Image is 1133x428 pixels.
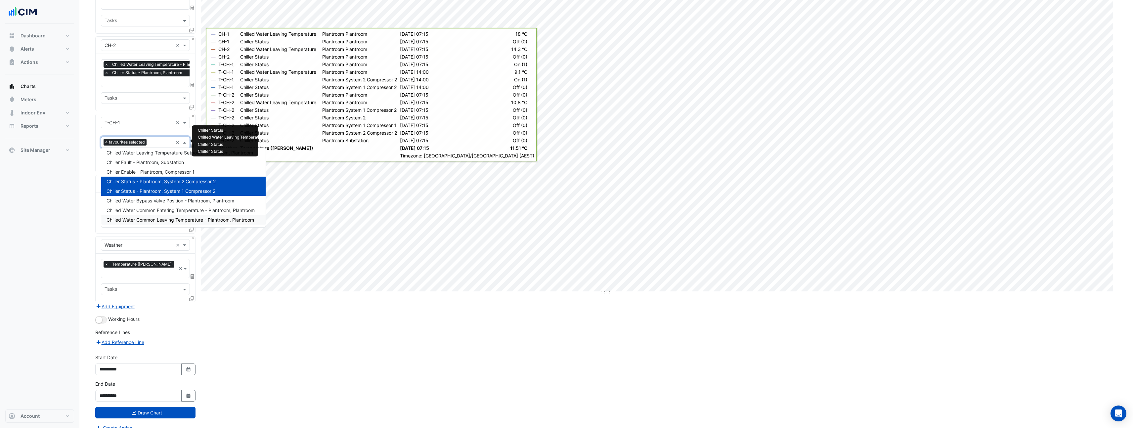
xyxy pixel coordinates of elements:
[21,96,36,103] span: Meters
[195,148,268,155] td: Chiller Status
[107,159,184,165] span: Chiller Fault - Plantroom, Substation
[176,139,181,146] span: Clear
[176,241,181,248] span: Clear
[5,409,74,423] button: Account
[5,93,74,106] button: Meters
[107,188,215,194] span: Chiller Status - Plantroom, System 1 Compressor 2
[294,148,346,155] td: System 1 Compressor 2
[268,148,294,155] td: Plantroom
[9,109,15,116] app-icon: Indoor Env
[21,123,38,129] span: Reports
[21,109,45,116] span: Indoor Env
[107,169,195,175] span: Chiller Enable - Plantroom, Compressor 1
[191,236,195,241] button: Close
[21,147,50,153] span: Site Manager
[186,366,192,372] fa-icon: Select Date
[9,59,15,65] app-icon: Actions
[5,42,74,56] button: Alerts
[176,42,181,49] span: Clear
[294,141,346,148] td: System 2 Compressor 2
[5,56,74,69] button: Actions
[5,144,74,157] button: Site Manager
[108,316,140,322] span: Working Hours
[21,32,46,39] span: Dashboard
[176,119,181,126] span: Clear
[95,354,117,361] label: Start Date
[107,150,253,155] span: Chilled Water Leaving Temperature Setpoint - Plantroom, Plantroom
[21,413,40,419] span: Account
[189,105,194,110] span: Clone Favourites and Tasks from this Equipment to other Equipment
[5,106,74,119] button: Indoor Env
[8,5,38,19] img: Company Logo
[104,139,147,146] span: 4 favourites selected
[294,127,346,134] td: Plantroom
[104,17,117,25] div: Tasks
[191,114,195,118] button: Close
[294,134,346,141] td: Plantroom
[110,261,174,268] span: Temperature (Celcius)
[5,80,74,93] button: Charts
[189,27,194,33] span: Clone Favourites and Tasks from this Equipment to other Equipment
[107,207,255,213] span: Chilled Water Common Entering Temperature - Plantroom, Plantroom
[110,61,226,68] span: Chilled Water Leaving Temperature - Plantroom, Plantroom
[189,296,194,301] span: Clone Favourites and Tasks from this Equipment to other Equipment
[186,393,192,399] fa-icon: Select Date
[268,141,294,148] td: Plantroom
[95,303,135,310] button: Add Equipment
[268,134,294,141] td: Plantroom
[104,94,117,103] div: Tasks
[9,32,15,39] app-icon: Dashboard
[5,29,74,42] button: Dashboard
[195,141,268,148] td: Chiller Status
[9,147,15,153] app-icon: Site Manager
[268,127,294,134] td: Plantroom
[107,198,234,203] span: Chilled Water Bypass Valve Position - Plantroom, Plantroom
[104,285,117,294] div: Tasks
[190,82,196,88] span: Choose Function
[179,265,183,272] span: Clear
[21,59,38,65] span: Actions
[21,46,34,52] span: Alerts
[95,338,145,346] button: Add Reference Line
[107,179,216,184] span: Chiller Status - Plantroom, System 2 Compressor 2
[190,5,196,11] span: Choose Function
[189,227,194,233] span: Clone Favourites and Tasks from this Equipment to other Equipment
[190,274,196,279] span: Choose Function
[9,83,15,90] app-icon: Charts
[107,217,254,223] span: Chilled Water Common Leaving Temperature - Plantroom, Plantroom
[104,69,109,76] span: ×
[104,61,109,68] span: ×
[1111,406,1126,421] div: Open Intercom Messenger
[101,148,266,227] div: Options List
[104,261,109,268] span: ×
[95,380,115,387] label: End Date
[195,127,268,134] td: Chiller Status
[9,46,15,52] app-icon: Alerts
[195,134,268,141] td: Chilled Water Leaving Temperature
[110,69,184,76] span: Chiller Status - Plantroom, Plantroom
[191,37,195,41] button: Close
[9,123,15,129] app-icon: Reports
[21,83,36,90] span: Charts
[95,407,196,418] button: Draw Chart
[95,329,130,336] label: Reference Lines
[5,119,74,133] button: Reports
[9,96,15,103] app-icon: Meters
